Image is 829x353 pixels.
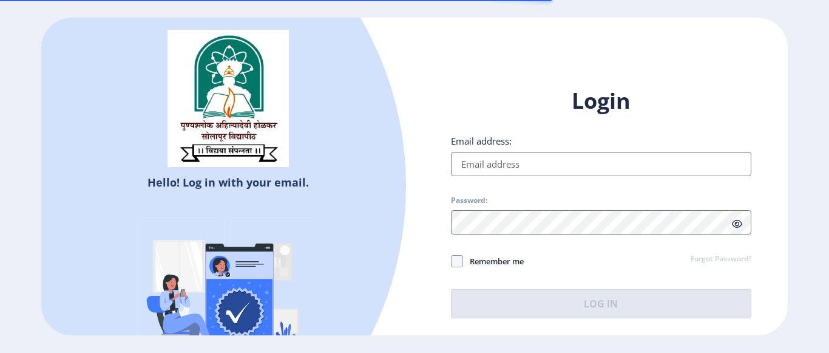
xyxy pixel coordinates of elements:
label: Email address: [451,135,512,147]
span: Remember me [463,254,524,269]
h1: Login [451,86,751,115]
a: Forgot Password? [691,254,751,265]
button: Log In [451,289,751,318]
input: Email address [451,152,751,176]
label: Password: [451,196,487,205]
img: sulogo.png [167,30,289,167]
